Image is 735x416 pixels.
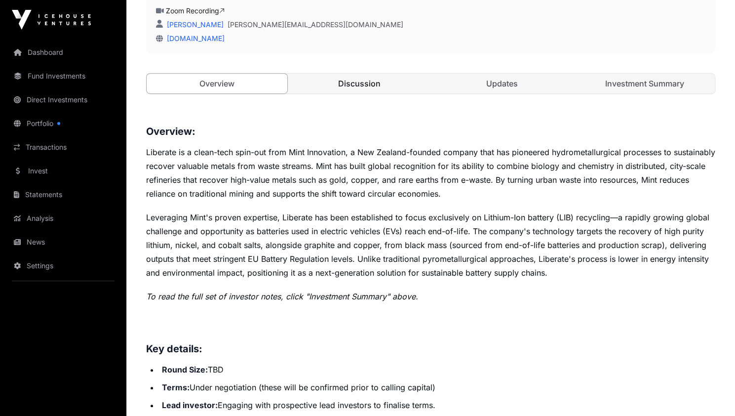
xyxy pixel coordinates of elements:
[146,124,715,139] h3: Overview:
[8,65,118,87] a: Fund Investments
[162,382,190,392] strong: Terms:
[8,160,118,182] a: Invest
[8,136,118,158] a: Transactions
[8,89,118,111] a: Direct Investments
[163,34,225,42] a: [DOMAIN_NAME]
[162,400,215,410] strong: Lead investor
[162,365,208,374] strong: Round Size:
[159,398,715,412] li: Engaging with prospective lead investors to finalise terms.
[8,113,118,134] a: Portfolio
[8,42,118,63] a: Dashboard
[165,20,224,29] a: [PERSON_NAME]
[146,291,418,301] em: To read the full set of investor notes, click "Investment Summary" above.
[8,231,118,253] a: News
[432,74,573,93] a: Updates
[146,145,715,201] p: Liberate is a clean-tech spin-out from Mint Innovation, a New Zealand-founded company that has pi...
[146,341,715,357] h3: Key details:
[289,74,430,93] a: Discussion
[147,74,715,93] nav: Tabs
[686,369,735,416] iframe: Chat Widget
[215,400,218,410] strong: :
[228,20,403,30] a: [PERSON_NAME][EMAIL_ADDRESS][DOMAIN_NAME]
[159,380,715,394] li: Under negotiation (these will be confirmed prior to calling capital)
[146,73,288,94] a: Overview
[8,208,118,229] a: Analysis
[574,74,715,93] a: Investment Summary
[8,255,118,277] a: Settings
[12,10,91,30] img: Icehouse Ventures Logo
[8,184,118,206] a: Statements
[146,210,715,280] p: Leveraging Mint's proven expertise, Liberate has been established to focus exclusively on Lithium...
[159,363,715,376] li: TBD
[166,6,225,15] a: Zoom Recording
